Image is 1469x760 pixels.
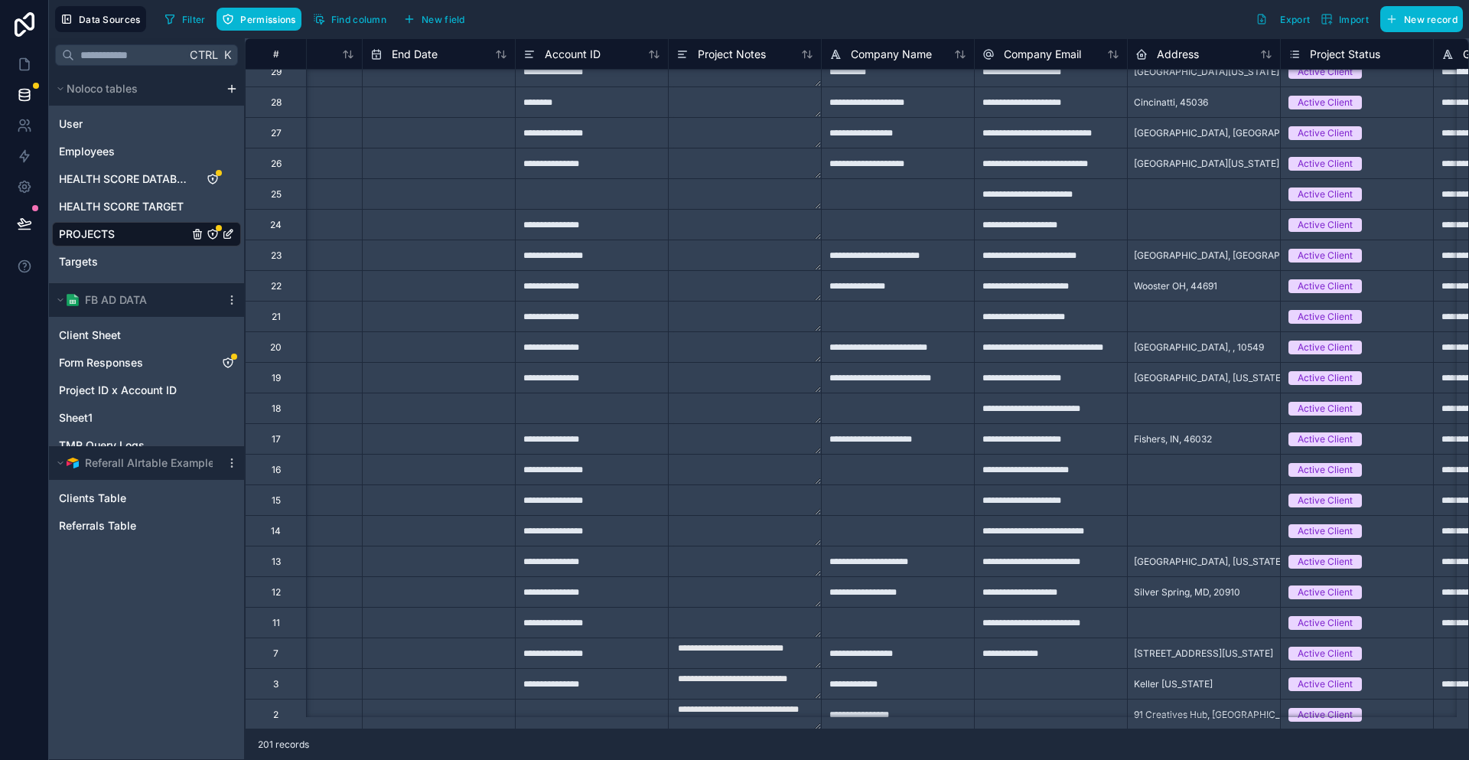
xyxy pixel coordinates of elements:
[1298,279,1353,293] div: Active Client
[182,14,206,25] span: Filter
[1134,96,1208,109] span: Cincinatti, 45036
[422,14,465,25] span: New field
[1134,586,1240,599] span: Silver Spring, MD, 20910
[271,127,282,139] div: 27
[1134,433,1212,445] span: Fishers, IN, 46032
[1298,647,1353,661] div: Active Client
[273,709,278,721] div: 2
[272,372,281,384] div: 19
[1280,14,1310,25] span: Export
[1339,14,1369,25] span: Import
[271,188,282,201] div: 25
[240,14,295,25] span: Permissions
[1134,280,1217,292] span: Wooster OH, 44691
[1298,555,1353,569] div: Active Client
[1134,250,1358,262] span: [GEOGRAPHIC_DATA], [GEOGRAPHIC_DATA], 85338
[1298,341,1353,354] div: Active Client
[158,8,211,31] button: Filter
[1134,372,1318,384] span: [GEOGRAPHIC_DATA], [US_STATE] , 98563
[270,341,282,354] div: 20
[272,617,280,629] div: 11
[271,96,282,109] div: 28
[270,219,282,231] div: 24
[1134,647,1273,660] span: [STREET_ADDRESS][US_STATE]
[217,8,301,31] button: Permissions
[1310,47,1380,62] span: Project Status
[1004,47,1081,62] span: Company Email
[271,158,282,170] div: 26
[1298,218,1353,232] div: Active Client
[257,48,295,60] div: #
[1298,463,1353,477] div: Active Client
[79,14,141,25] span: Data Sources
[392,47,438,62] span: End Date
[1134,66,1279,78] span: [GEOGRAPHIC_DATA][US_STATE]
[1298,157,1353,171] div: Active Client
[258,739,309,751] span: 201 records
[271,66,282,78] div: 29
[1298,371,1353,385] div: Active Client
[1134,678,1213,690] span: Keller [US_STATE]
[272,464,281,476] div: 16
[851,47,932,62] span: Company Name
[1298,126,1353,140] div: Active Client
[1298,677,1353,691] div: Active Client
[272,494,281,507] div: 15
[1404,14,1458,25] span: New record
[272,433,281,445] div: 17
[55,6,146,32] button: Data Sources
[271,525,281,537] div: 14
[188,45,220,64] span: Ctrl
[1134,341,1264,354] span: [GEOGRAPHIC_DATA], , 10549
[1157,47,1199,62] span: Address
[1298,708,1353,722] div: Active Client
[1298,188,1353,201] div: Active Client
[1134,556,1412,568] span: [GEOGRAPHIC_DATA], [US_STATE][GEOGRAPHIC_DATA], 80004
[1298,402,1353,416] div: Active Client
[1298,96,1353,109] div: Active Client
[271,280,282,292] div: 22
[272,403,281,415] div: 18
[1374,6,1463,32] a: New record
[1298,585,1353,599] div: Active Client
[271,250,282,262] div: 23
[1298,524,1353,538] div: Active Client
[217,8,307,31] a: Permissions
[1315,6,1374,32] button: Import
[698,47,766,62] span: Project Notes
[398,8,471,31] button: New field
[273,678,278,690] div: 3
[272,586,281,599] div: 12
[1298,432,1353,446] div: Active Client
[272,311,281,323] div: 21
[1298,249,1353,263] div: Active Client
[308,8,392,31] button: Find column
[1298,494,1353,507] div: Active Client
[545,47,601,62] span: Account ID
[273,647,278,660] div: 7
[1380,6,1463,32] button: New record
[222,50,233,60] span: K
[1298,65,1353,79] div: Active Client
[272,556,281,568] div: 13
[331,14,386,25] span: Find column
[1298,310,1353,324] div: Active Client
[1298,616,1353,630] div: Active Client
[1250,6,1315,32] button: Export
[1134,158,1279,170] span: [GEOGRAPHIC_DATA][US_STATE]
[1134,127,1357,139] span: [GEOGRAPHIC_DATA], [GEOGRAPHIC_DATA], 75013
